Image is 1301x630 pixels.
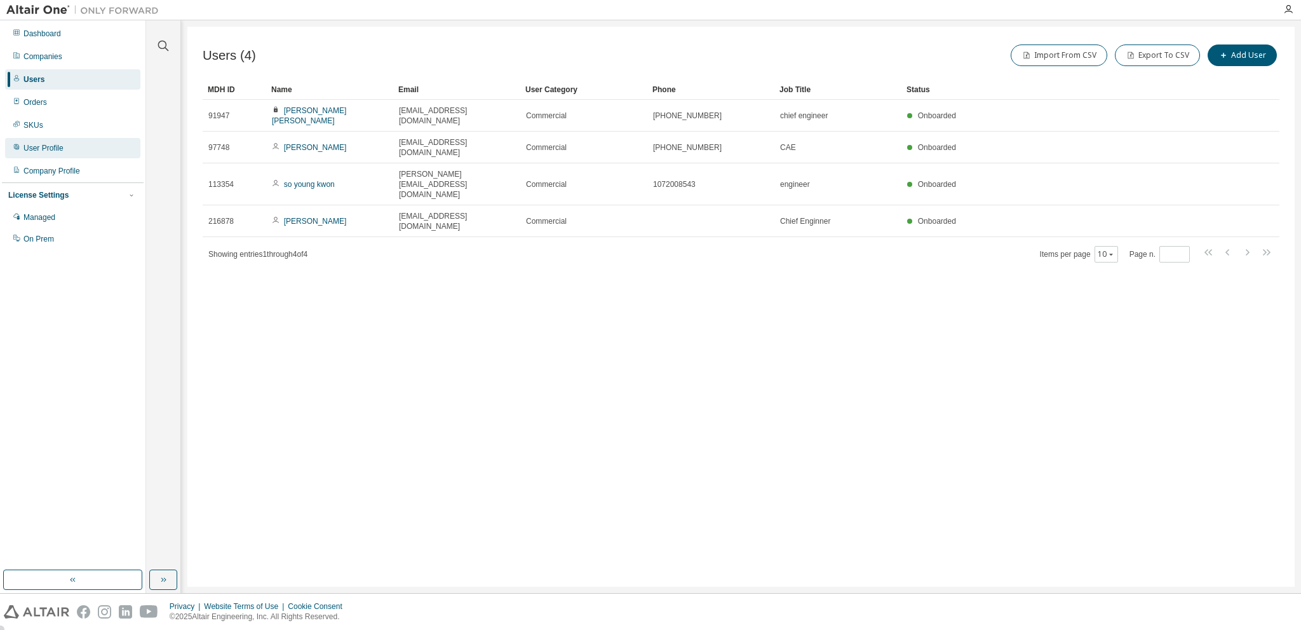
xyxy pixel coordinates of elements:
[652,79,769,100] div: Phone
[284,217,347,226] a: [PERSON_NAME]
[1208,45,1277,66] button: Add User
[653,111,722,121] span: [PHONE_NUMBER]
[288,601,349,612] div: Cookie Consent
[525,79,642,100] div: User Category
[653,142,722,153] span: [PHONE_NUMBER]
[1098,249,1115,259] button: 10
[398,79,515,100] div: Email
[918,111,956,120] span: Onboarded
[780,111,828,121] span: chief engineer
[140,605,158,619] img: youtube.svg
[119,605,132,619] img: linkedin.svg
[208,216,234,226] span: 216878
[208,142,229,153] span: 97748
[399,137,515,158] span: [EMAIL_ADDRESS][DOMAIN_NAME]
[208,111,229,121] span: 91947
[918,217,956,226] span: Onboarded
[1040,246,1118,263] span: Items per page
[526,142,567,153] span: Commercial
[204,601,288,612] div: Website Terms of Use
[272,106,346,125] a: [PERSON_NAME] [PERSON_NAME]
[1011,45,1107,66] button: Import From CSV
[907,79,1203,100] div: Status
[1129,246,1190,263] span: Page n.
[203,48,256,63] span: Users (4)
[399,169,515,200] span: [PERSON_NAME][EMAIL_ADDRESS][DOMAIN_NAME]
[24,143,64,153] div: User Profile
[399,106,515,126] span: [EMAIL_ADDRESS][DOMAIN_NAME]
[284,180,335,189] a: so young kwon
[208,79,261,100] div: MDH ID
[24,29,61,39] div: Dashboard
[208,179,234,189] span: 113354
[24,74,44,85] div: Users
[271,79,388,100] div: Name
[399,211,515,231] span: [EMAIL_ADDRESS][DOMAIN_NAME]
[653,179,696,189] span: 1072008543
[779,79,896,100] div: Job Title
[284,143,347,152] a: [PERSON_NAME]
[526,216,567,226] span: Commercial
[6,4,165,17] img: Altair One
[8,190,69,200] div: License Settings
[918,143,956,152] span: Onboarded
[4,605,69,619] img: altair_logo.svg
[98,605,111,619] img: instagram.svg
[170,612,350,622] p: © 2025 Altair Engineering, Inc. All Rights Reserved.
[780,216,830,226] span: Chief Enginner
[24,97,47,107] div: Orders
[780,142,796,153] span: CAE
[1115,45,1200,66] button: Export To CSV
[77,605,90,619] img: facebook.svg
[24,234,54,244] div: On Prem
[170,601,204,612] div: Privacy
[526,179,567,189] span: Commercial
[24,212,55,223] div: Managed
[918,180,956,189] span: Onboarded
[526,111,567,121] span: Commercial
[24,120,43,130] div: SKUs
[24,166,80,176] div: Company Profile
[24,51,62,62] div: Companies
[780,179,810,189] span: engineer
[208,250,307,259] span: Showing entries 1 through 4 of 4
